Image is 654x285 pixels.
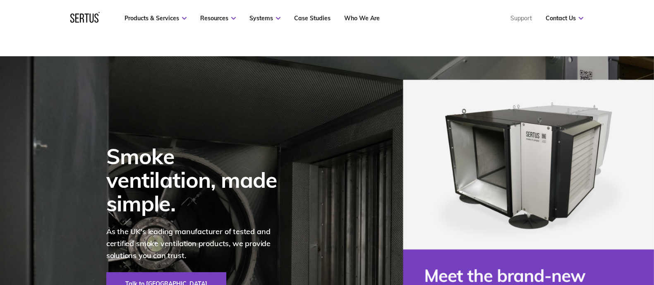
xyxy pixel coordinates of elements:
a: Contact Us [546,14,583,22]
a: Case Studies [294,14,331,22]
a: Support [510,14,532,22]
a: Systems [249,14,280,22]
div: Smoke ventilation, made simple. [106,144,288,216]
p: As the UK's leading manufacturer of tested and certified smoke ventilation products, we provide s... [106,226,288,261]
a: Who We Are [344,14,380,22]
a: Resources [200,14,236,22]
a: Products & Services [125,14,187,22]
